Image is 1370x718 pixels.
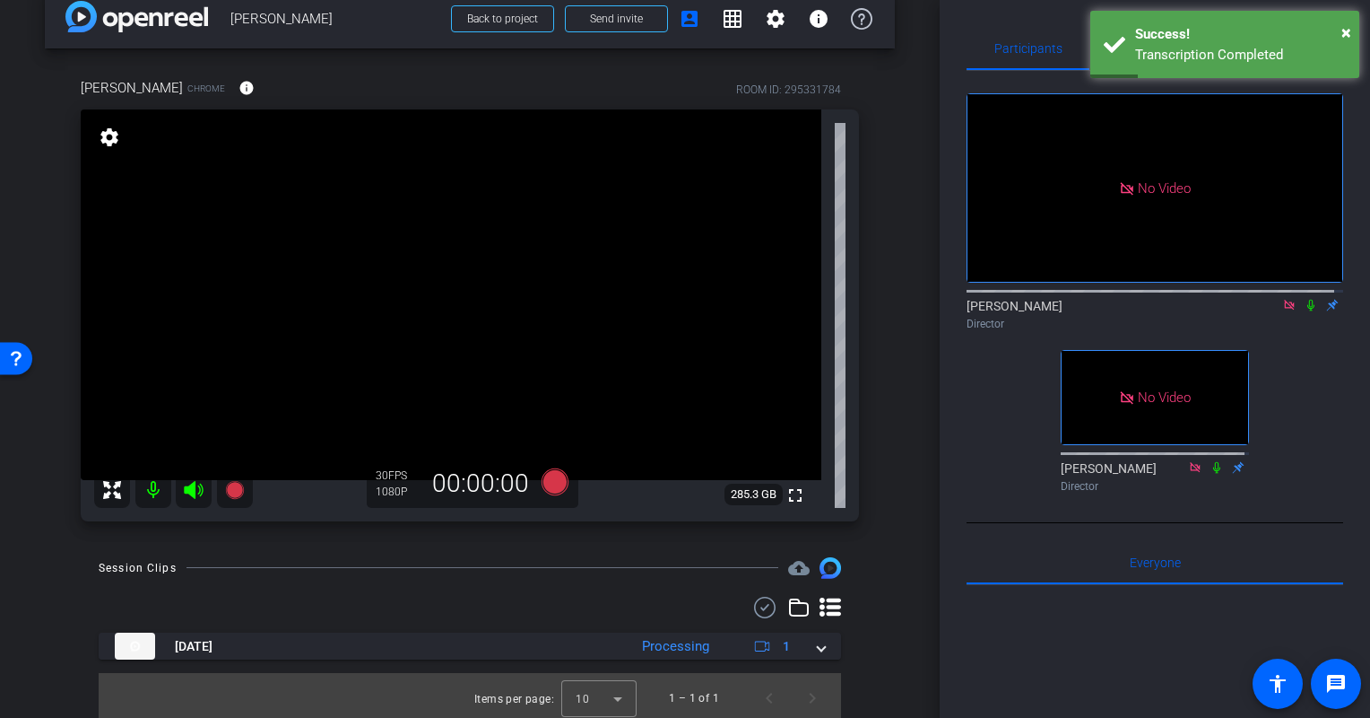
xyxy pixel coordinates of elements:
div: 30 [376,468,421,483]
img: app-logo [65,1,208,32]
span: No Video [1138,179,1191,196]
div: Director [1061,478,1249,495]
div: ROOM ID: 295331784 [736,82,841,98]
mat-expansion-panel-header: thumb-nail[DATE]Processing1 [99,633,841,660]
div: Transcription Completed [1135,45,1346,66]
span: 285.3 GB [724,484,783,505]
div: Success! [1135,24,1346,45]
div: [PERSON_NAME] [967,297,1343,332]
span: Participants [994,42,1062,55]
img: thumb-nail [115,633,155,660]
div: Director [967,316,1343,332]
button: Send invite [565,5,668,32]
span: Back to project [467,13,538,25]
mat-icon: settings [765,8,786,30]
span: [PERSON_NAME] [230,1,440,37]
div: Session Clips [99,559,177,577]
mat-icon: info [238,80,255,96]
span: 1 [783,637,790,656]
span: [PERSON_NAME] [81,78,183,98]
div: 1080P [376,485,421,499]
button: Back to project [451,5,554,32]
span: Everyone [1130,556,1181,569]
span: Chrome [187,82,225,95]
div: 00:00:00 [421,468,541,499]
mat-icon: cloud_upload [788,557,810,579]
button: Close [1341,19,1351,46]
mat-icon: settings [97,127,122,148]
span: Send invite [590,12,643,26]
div: Items per page: [474,690,554,708]
div: [PERSON_NAME] [1061,460,1249,495]
mat-icon: info [808,8,829,30]
div: Processing [633,636,718,657]
img: Session clips [819,557,841,579]
mat-icon: accessibility [1267,673,1288,695]
span: [DATE] [175,637,212,656]
mat-icon: grid_on [722,8,743,30]
mat-icon: account_box [679,8,700,30]
mat-icon: message [1325,673,1347,695]
div: 1 – 1 of 1 [669,689,719,707]
span: FPS [388,469,407,482]
span: Destinations for your clips [788,557,810,579]
span: No Video [1138,390,1191,406]
span: × [1341,22,1351,43]
mat-icon: fullscreen [785,485,806,506]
